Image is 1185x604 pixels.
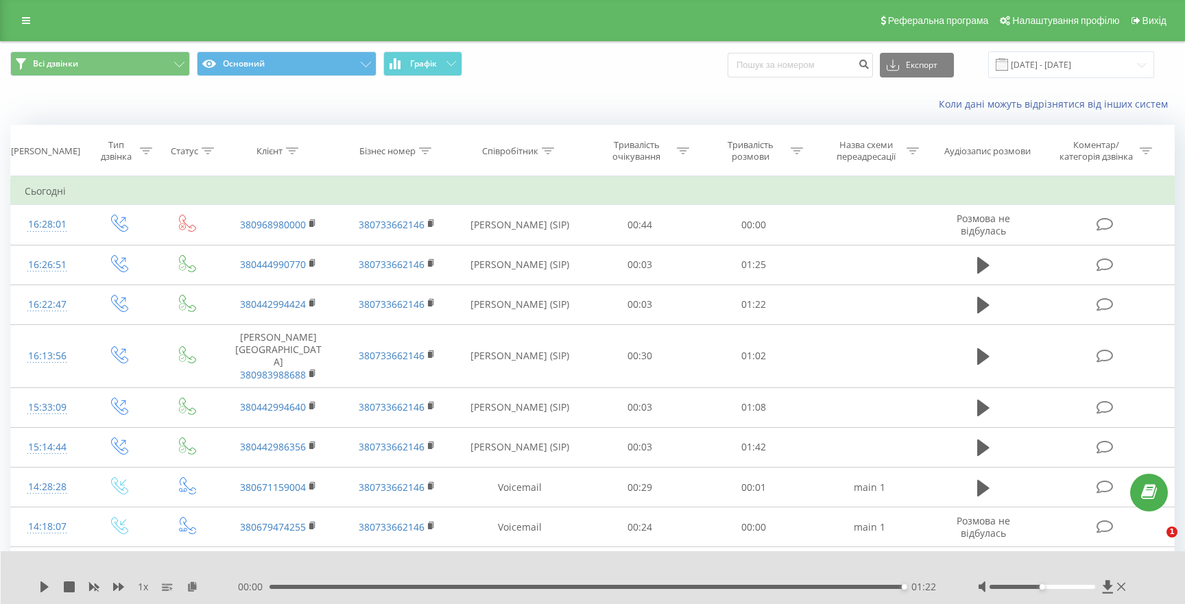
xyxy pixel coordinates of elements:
[697,324,811,387] td: 01:02
[456,285,584,324] td: [PERSON_NAME] (SIP)
[583,205,697,245] td: 00:44
[1138,527,1171,559] iframe: Intercom live chat
[697,205,811,245] td: 00:00
[482,145,538,157] div: Співробітник
[240,440,306,453] a: 380442986356
[697,387,811,427] td: 01:08
[240,368,306,381] a: 380983988688
[957,514,1010,540] span: Розмова не відбулась
[256,145,283,157] div: Клієнт
[25,434,70,461] div: 15:14:44
[456,547,584,587] td: [PERSON_NAME] (SIP)
[888,15,989,26] span: Реферальна програма
[1056,139,1136,162] div: Коментар/категорія дзвінка
[944,145,1031,157] div: Аудіозапис розмови
[957,212,1010,237] span: Розмова не відбулась
[697,427,811,467] td: 01:42
[138,580,148,594] span: 1 x
[25,474,70,500] div: 14:28:28
[583,507,697,547] td: 00:24
[33,58,78,69] span: Всі дзвінки
[1166,527,1177,537] span: 1
[1040,584,1045,590] div: Accessibility label
[697,507,811,547] td: 00:00
[728,53,873,77] input: Пошук за номером
[383,51,462,76] button: Графік
[939,97,1175,110] a: Коли дані можуть відрізнятися вiд інших систем
[25,343,70,370] div: 16:13:56
[10,51,190,76] button: Всі дзвінки
[410,59,437,69] span: Графік
[456,245,584,285] td: [PERSON_NAME] (SIP)
[697,468,811,507] td: 00:01
[359,440,424,453] a: 380733662146
[697,245,811,285] td: 01:25
[456,324,584,387] td: [PERSON_NAME] (SIP)
[11,178,1175,205] td: Сьогодні
[583,285,697,324] td: 00:03
[811,468,929,507] td: main 1
[359,298,424,311] a: 380733662146
[359,218,424,231] a: 380733662146
[583,427,697,467] td: 00:03
[240,400,306,413] a: 380442994640
[238,580,270,594] span: 00:00
[811,507,929,547] td: main 1
[359,349,424,362] a: 380733662146
[456,507,584,547] td: Voicemail
[171,145,198,157] div: Статус
[359,481,424,494] a: 380733662146
[583,547,697,587] td: 00:07
[240,298,306,311] a: 380442994424
[359,400,424,413] a: 380733662146
[583,387,697,427] td: 00:03
[359,145,416,157] div: Бізнес номер
[359,258,424,271] a: 380733662146
[219,324,337,387] td: [PERSON_NAME][GEOGRAPHIC_DATA]
[240,481,306,494] a: 380671159004
[1012,15,1119,26] span: Налаштування профілю
[11,145,80,157] div: [PERSON_NAME]
[197,51,376,76] button: Основний
[25,252,70,278] div: 16:26:51
[240,218,306,231] a: 380968980000
[240,520,306,533] a: 380679474255
[880,53,954,77] button: Експорт
[902,584,907,590] div: Accessibility label
[583,324,697,387] td: 00:30
[359,520,424,533] a: 380733662146
[600,139,673,162] div: Тривалість очікування
[583,245,697,285] td: 00:03
[583,468,697,507] td: 00:29
[830,139,903,162] div: Назва схеми переадресації
[240,258,306,271] a: 380444990770
[25,291,70,318] div: 16:22:47
[456,427,584,467] td: [PERSON_NAME] (SIP)
[714,139,787,162] div: Тривалість розмови
[25,211,70,238] div: 16:28:01
[456,387,584,427] td: [PERSON_NAME] (SIP)
[1142,15,1166,26] span: Вихід
[697,285,811,324] td: 01:22
[456,205,584,245] td: [PERSON_NAME] (SIP)
[456,468,584,507] td: Voicemail
[95,139,136,162] div: Тип дзвінка
[911,580,936,594] span: 01:22
[25,514,70,540] div: 14:18:07
[25,394,70,421] div: 15:33:09
[697,547,811,587] td: 01:51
